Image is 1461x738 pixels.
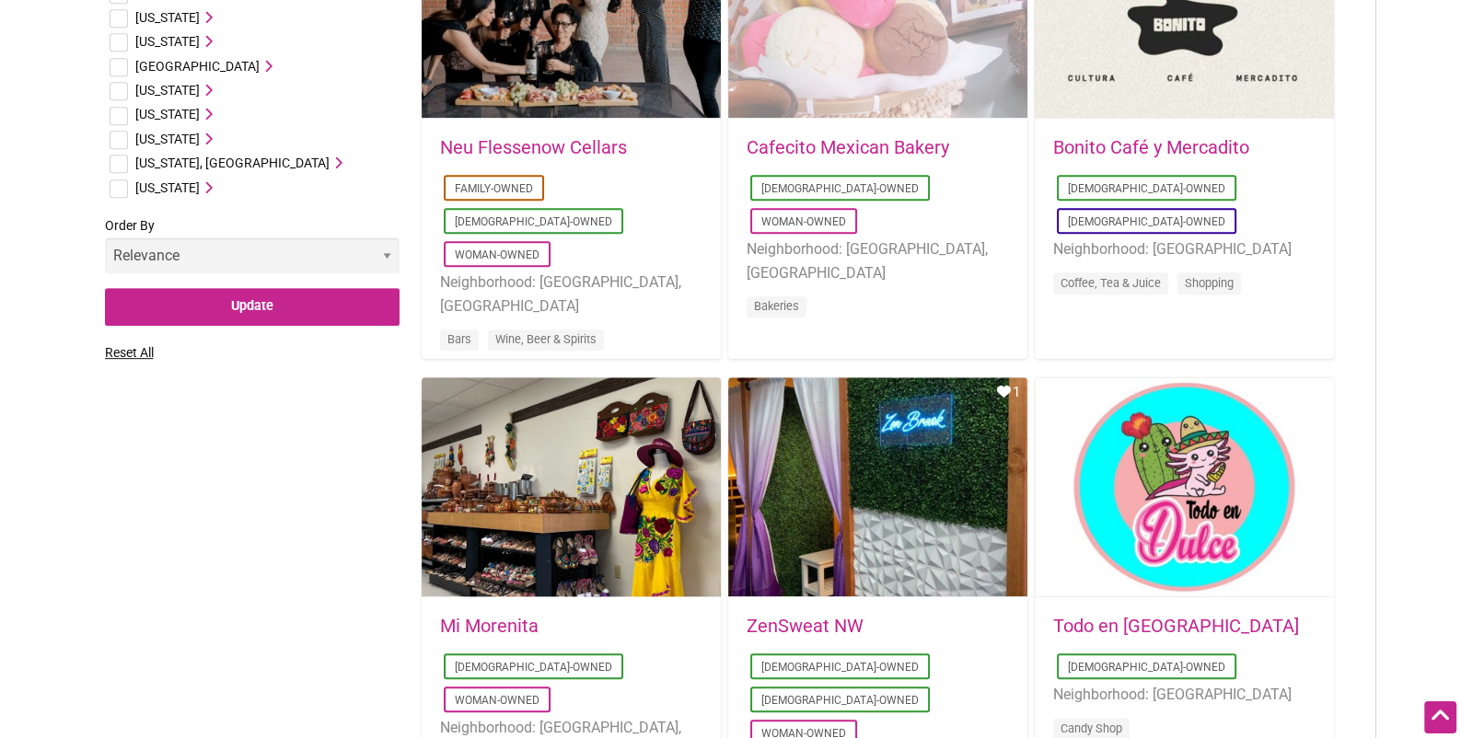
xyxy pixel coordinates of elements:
a: [DEMOGRAPHIC_DATA]-Owned [455,661,612,674]
a: Bars [447,332,471,346]
label: Order By [105,214,400,288]
a: Cafecito Mexican Bakery [747,136,949,158]
span: [US_STATE] [135,180,200,195]
a: [DEMOGRAPHIC_DATA]-Owned [761,182,919,195]
a: Shopping [1185,276,1234,290]
span: [US_STATE] [135,34,200,49]
a: Woman-Owned [761,215,846,228]
a: Woman-Owned [455,248,539,261]
a: [DEMOGRAPHIC_DATA]-Owned [761,694,919,707]
a: Woman-Owned [455,694,539,707]
li: Neighborhood: [GEOGRAPHIC_DATA], [GEOGRAPHIC_DATA] [747,237,1009,284]
a: Wine, Beer & Spirits [495,332,597,346]
a: [DEMOGRAPHIC_DATA]-Owned [1068,182,1225,195]
a: Neu Flessenow Cellars [440,136,627,158]
div: Scroll Back to Top [1424,701,1456,733]
input: Update [105,288,400,326]
a: Mi Morenita [440,615,539,637]
li: Neighborhood: [GEOGRAPHIC_DATA] [1053,237,1316,261]
a: Bakeries [754,299,799,313]
span: [US_STATE] [135,83,200,98]
a: Reset All [105,345,154,360]
span: [US_STATE] [135,10,200,25]
span: [US_STATE] [135,132,200,146]
a: Coffee, Tea & Juice [1061,276,1161,290]
span: [GEOGRAPHIC_DATA] [135,59,260,74]
span: [US_STATE], [GEOGRAPHIC_DATA] [135,156,330,170]
a: [DEMOGRAPHIC_DATA]-Owned [761,661,919,674]
a: Family-Owned [455,182,533,195]
a: Candy Shop [1061,721,1122,735]
a: [DEMOGRAPHIC_DATA]-Owned [455,215,612,228]
a: ZenSweat NW [747,615,864,637]
li: Neighborhood: [GEOGRAPHIC_DATA] [1053,683,1316,707]
span: [US_STATE] [135,107,200,121]
a: [DEMOGRAPHIC_DATA]-Owned [1068,661,1225,674]
select: Order By [105,237,400,273]
li: Neighborhood: [GEOGRAPHIC_DATA], [GEOGRAPHIC_DATA] [440,271,702,317]
a: Todo en [GEOGRAPHIC_DATA] [1053,615,1299,637]
a: Bonito Café y Mercadito [1053,136,1249,158]
a: [DEMOGRAPHIC_DATA]-Owned [1068,215,1225,228]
